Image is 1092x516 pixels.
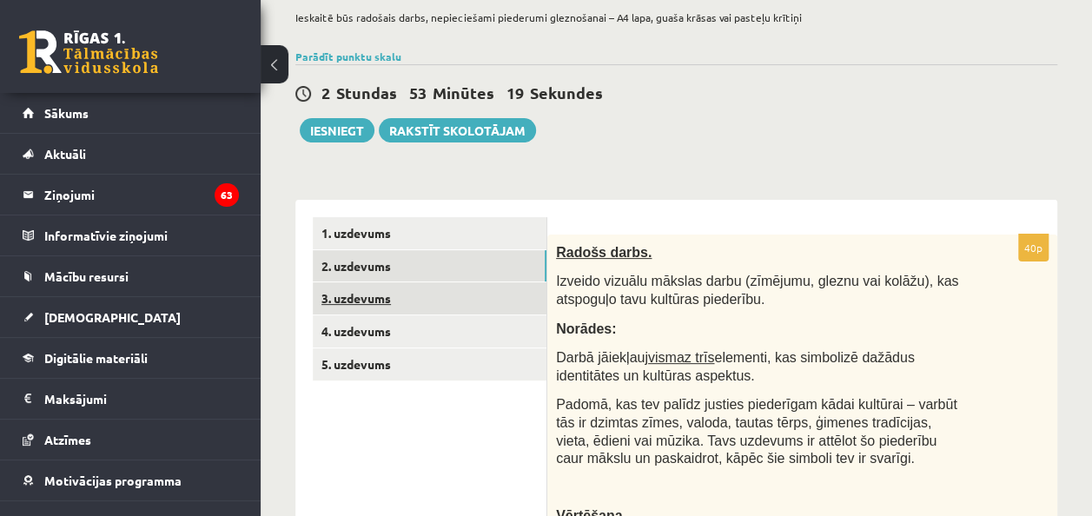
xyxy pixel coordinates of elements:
[313,315,546,347] a: 4. uzdevums
[556,245,652,260] span: Radošs darbs.
[23,297,239,337] a: [DEMOGRAPHIC_DATA]
[23,215,239,255] a: Informatīvie ziņojumi
[409,83,427,103] span: 53
[313,217,546,249] a: 1. uzdevums
[556,350,915,383] span: Darbā jāiekļauj elementi, kas simbolizē dažādus identitātes un kultūras aspektus.
[44,309,181,325] span: [DEMOGRAPHIC_DATA]
[23,420,239,460] a: Atzīmes
[44,146,86,162] span: Aktuāli
[295,50,401,63] a: Parādīt punktu skalu
[556,321,616,336] span: Norādes:
[433,83,494,103] span: Minūtes
[215,183,239,207] i: 63
[44,268,129,284] span: Mācību resursi
[1018,234,1049,261] p: 40p
[556,397,957,466] span: Padomā, kas tev palīdz justies piederīgam kādai kultūrai – varbūt tās ir dzimtas zīmes, valoda, t...
[300,118,374,142] button: Iesniegt
[23,460,239,500] a: Motivācijas programma
[44,175,239,215] legend: Ziņojumi
[295,10,1049,25] p: Ieskaitē būs radošais darbs, nepieciešami piederumi gleznošanai – A4 lapa, guaša krāsas vai paste...
[648,350,714,365] u: vismaz trīs
[17,17,473,36] body: Визуальный текстовый редактор, wiswyg-editor-user-answer-47433864772140
[556,274,958,307] span: Izveido vizuālu mākslas darbu (zīmējumu, gleznu vai kolāžu), kas atspoguļo tavu kultūras piederību.
[19,30,158,74] a: Rīgas 1. Tālmācības vidusskola
[44,379,239,419] legend: Maksājumi
[23,175,239,215] a: Ziņojumi63
[44,432,91,447] span: Atzīmes
[44,215,239,255] legend: Informatīvie ziņojumi
[23,379,239,419] a: Maksājumi
[44,105,89,121] span: Sākums
[379,118,536,142] a: Rakstīt skolotājam
[506,83,524,103] span: 19
[23,256,239,296] a: Mācību resursi
[44,473,182,488] span: Motivācijas programma
[313,250,546,282] a: 2. uzdevums
[23,134,239,174] a: Aktuāli
[530,83,603,103] span: Sekundes
[321,83,330,103] span: 2
[23,338,239,378] a: Digitālie materiāli
[44,350,148,366] span: Digitālie materiāli
[336,83,397,103] span: Stundas
[313,282,546,314] a: 3. uzdevums
[23,93,239,133] a: Sākums
[313,348,546,380] a: 5. uzdevums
